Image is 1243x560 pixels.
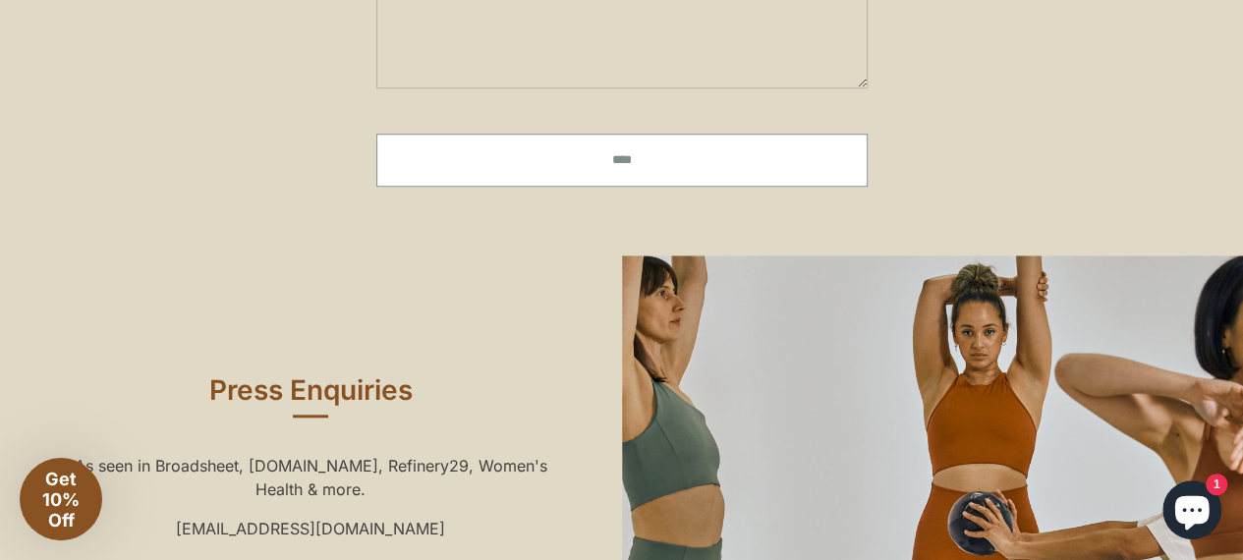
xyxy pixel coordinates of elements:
div: Get 10% Off [20,458,102,540]
p: As seen in Broadsheet, [DOMAIN_NAME], Refinery29, Women's Health & more. [69,454,553,501]
h2: Press Enquiries [69,373,553,418]
p: [EMAIL_ADDRESS][DOMAIN_NAME] [69,517,553,540]
inbox-online-store-chat: Shopify online store chat [1157,480,1227,544]
span: Get 10% Off [42,469,80,531]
